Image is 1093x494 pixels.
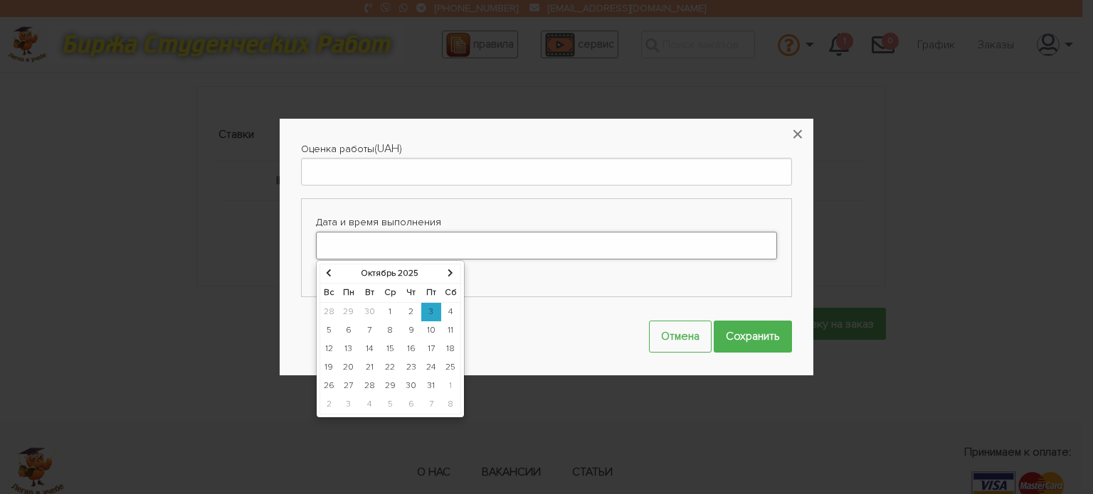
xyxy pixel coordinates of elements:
[421,321,441,340] td: 10
[320,340,338,358] td: 12
[401,377,421,395] td: 30
[421,302,441,321] td: 3
[320,283,338,302] th: Вс
[782,119,813,150] button: ×
[320,358,338,377] td: 19
[421,395,441,414] td: 7
[401,321,421,340] td: 9
[401,283,421,302] th: Чт
[359,340,380,358] td: 14
[401,302,421,321] td: 2
[379,283,401,302] th: Ср
[441,358,461,377] td: 25
[359,377,380,395] td: 28
[441,340,461,358] td: 18
[359,321,380,340] td: 7
[379,302,401,321] td: 1
[421,358,441,377] td: 24
[649,321,712,353] button: Отмена
[338,340,359,358] td: 13
[441,395,461,414] td: 8
[338,264,441,283] th: Октябрь 2025
[421,283,441,302] th: Пт
[441,283,461,302] th: Сб
[359,283,380,302] th: Вт
[338,395,359,414] td: 3
[338,283,359,302] th: Пн
[359,302,380,321] td: 30
[338,321,359,340] td: 6
[441,302,461,321] td: 4
[379,377,401,395] td: 29
[379,358,401,377] td: 22
[320,377,338,395] td: 26
[379,395,401,414] td: 5
[359,358,380,377] td: 21
[359,395,380,414] td: 4
[379,340,401,358] td: 15
[401,358,421,377] td: 23
[401,340,421,358] td: 16
[320,321,338,340] td: 5
[401,395,421,414] td: 6
[379,321,401,340] td: 8
[714,321,792,353] input: Сохранить
[338,358,359,377] td: 20
[441,321,461,340] td: 11
[301,140,374,158] label: Оценка работы
[320,302,338,321] td: 28
[338,302,359,321] td: 29
[320,395,338,414] td: 2
[421,340,441,358] td: 17
[441,377,461,395] td: 1
[338,377,359,395] td: 27
[421,377,441,395] td: 31
[374,141,402,156] span: (UAH)
[316,213,777,231] label: Дата и время выполнения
